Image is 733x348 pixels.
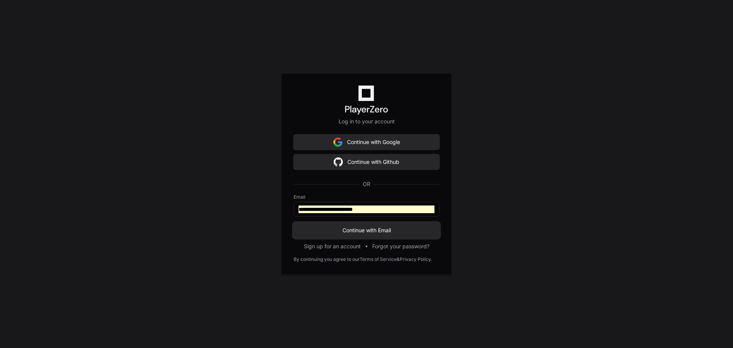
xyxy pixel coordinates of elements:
div: & [397,256,400,262]
button: Continue with Github [294,154,439,170]
button: Sign up for an account [304,243,361,250]
a: Privacy Policy. [400,256,432,262]
div: By continuing you agree to our [294,256,360,262]
span: OR [360,180,373,188]
button: Continue with Email [294,223,439,238]
button: Continue with Google [294,134,439,150]
img: Sign in with google [333,134,342,150]
label: Email [294,194,439,200]
img: Sign in with google [334,154,343,170]
p: Log in to your account [294,118,439,125]
button: Forgot your password? [372,243,429,250]
span: Continue with Email [294,227,439,234]
a: Terms of Service [360,256,397,262]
